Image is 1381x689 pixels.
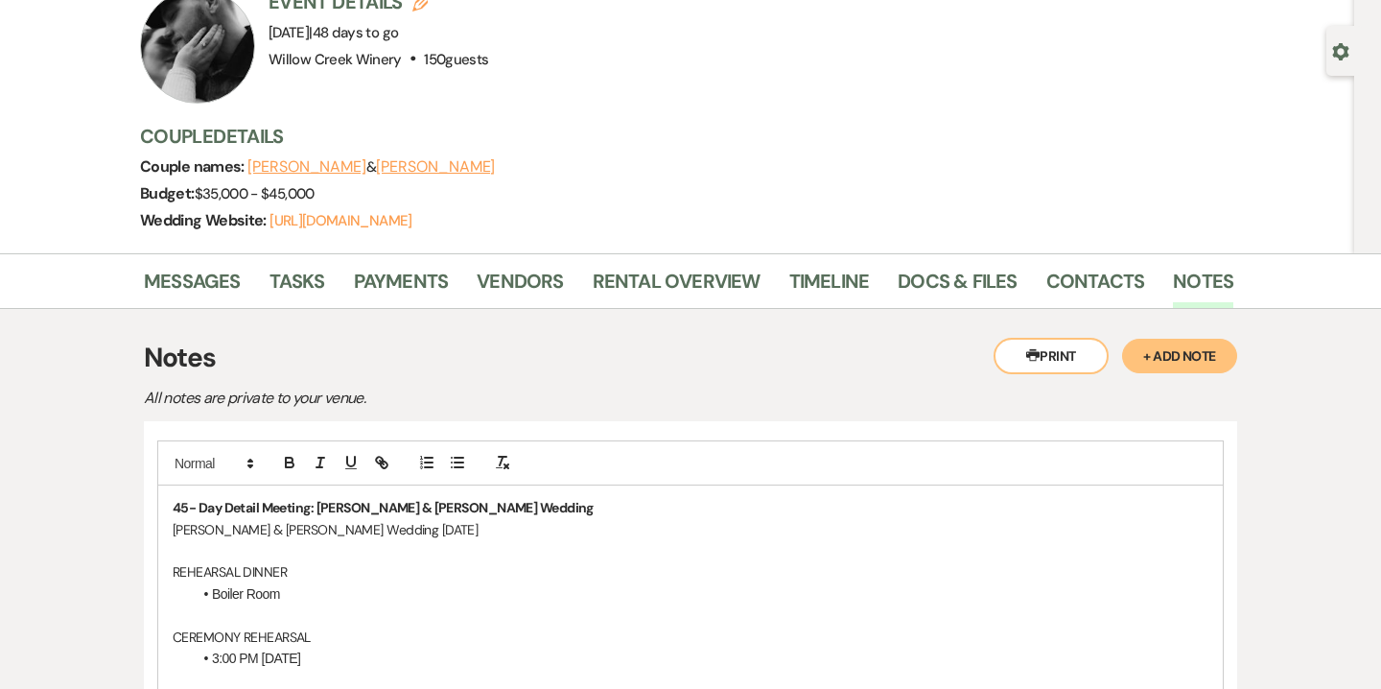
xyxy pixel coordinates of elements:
span: Wedding Website: [140,210,269,230]
span: 48 days to go [313,23,399,42]
span: | [309,23,398,42]
a: [URL][DOMAIN_NAME] [269,211,411,230]
a: Messages [144,266,241,308]
p: CEREMONY REHEARSAL [173,627,1208,648]
li: 3:00 PM [DATE] [192,648,1208,669]
span: $35,000 - $45,000 [195,184,315,203]
p: REHEARSAL DINNER [173,561,1208,582]
button: Open lead details [1332,41,1349,59]
a: Tasks [269,266,325,308]
span: Budget: [140,183,195,203]
a: Contacts [1046,266,1145,308]
a: Rental Overview [593,266,761,308]
p: All notes are private to your venue. [144,386,815,411]
button: [PERSON_NAME] [247,159,366,175]
a: Notes [1173,266,1233,308]
button: + Add Note [1122,339,1237,373]
h3: Couple Details [140,123,1214,150]
span: Willow Creek Winery [269,50,402,69]
span: [DATE] [269,23,398,42]
span: Couple names: [140,156,247,177]
span: & [247,157,495,177]
a: Payments [354,266,449,308]
p: [PERSON_NAME] & [PERSON_NAME] Wedding [DATE] [173,519,1208,540]
button: Print [994,338,1109,374]
button: [PERSON_NAME] [376,159,495,175]
span: 150 guests [424,50,488,69]
h3: Notes [144,338,1237,378]
li: Boiler Room [192,583,1208,605]
a: Timeline [789,266,870,308]
a: Vendors [477,266,563,308]
strong: 45- Day Detail Meeting: [PERSON_NAME] & [PERSON_NAME] Wedding [173,499,594,516]
a: Docs & Files [898,266,1017,308]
